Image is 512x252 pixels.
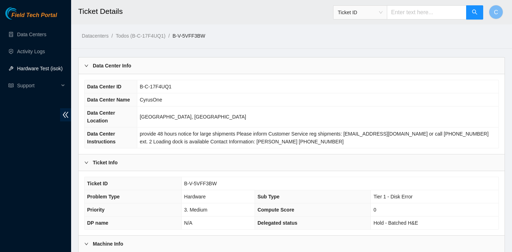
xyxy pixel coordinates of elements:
span: / [111,33,113,39]
span: B-V-5VFF3BW [184,181,217,186]
input: Enter text here... [387,5,466,20]
span: Data Center ID [87,84,121,89]
a: Data Centers [17,32,46,37]
b: Ticket Info [93,159,118,166]
span: right [84,160,89,165]
span: Data Center Instructions [87,131,116,144]
span: Ticket ID [338,7,383,18]
span: / [168,33,170,39]
div: Machine Info [79,236,505,252]
img: Akamai Technologies [5,7,36,20]
span: B-C-17F4UQ1 [140,84,171,89]
span: Ticket ID [87,181,108,186]
button: search [466,5,483,20]
span: N/A [184,220,192,226]
span: Priority [87,207,105,213]
span: search [472,9,478,16]
a: Todos (B-C-17F4UQ1) [116,33,165,39]
span: Hardware [184,194,206,199]
button: C [489,5,503,19]
span: 0 [373,207,376,213]
span: Data Center Name [87,97,130,103]
span: DP name [87,220,108,226]
span: CyrusOne [140,97,162,103]
span: Problem Type [87,194,120,199]
div: Data Center Info [79,57,505,74]
span: double-left [60,108,71,121]
span: Delegated status [257,220,297,226]
span: 3. Medium [184,207,207,213]
span: Tier 1 - Disk Error [373,194,412,199]
a: Akamai TechnologiesField Tech Portal [5,13,57,22]
span: Support [17,78,59,93]
a: Hardware Test (isok) [17,66,63,71]
span: read [9,83,14,88]
span: Compute Score [257,207,294,213]
b: Machine Info [93,240,123,248]
a: Datacenters [82,33,108,39]
span: C [494,8,498,17]
span: right [84,242,89,246]
a: Activity Logs [17,49,45,54]
span: Hold - Batched H&E [373,220,418,226]
span: Field Tech Portal [11,12,57,19]
span: provide 48 hours notice for large shipments Please inform Customer Service reg shipments: [EMAIL_... [140,131,489,144]
b: Data Center Info [93,62,131,70]
a: B-V-5VFF3BW [172,33,205,39]
span: Sub Type [257,194,279,199]
span: right [84,64,89,68]
div: Ticket Info [79,154,505,171]
span: Data Center Location [87,110,115,124]
span: [GEOGRAPHIC_DATA], [GEOGRAPHIC_DATA] [140,114,246,120]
